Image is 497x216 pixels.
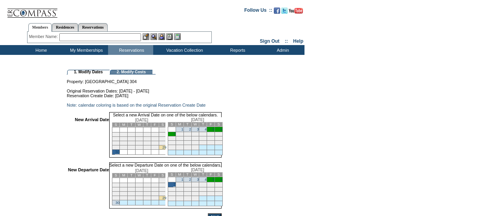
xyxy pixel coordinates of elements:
[151,145,159,150] td: 28
[136,145,143,150] td: 26
[159,192,167,196] td: 22
[143,145,151,150] td: 27
[159,187,167,192] td: 15
[260,38,279,44] a: Sign Out
[153,45,214,55] td: Vacation Collection
[199,136,207,141] td: 18
[128,133,136,137] td: 4
[120,192,128,196] td: 17
[176,132,183,136] td: 8
[197,178,199,182] a: 3
[159,173,167,178] td: S
[168,187,176,192] td: 14
[128,192,136,196] td: 18
[191,122,199,127] td: W
[109,112,222,117] td: Select a new Arrival Date on one of the below calendars.
[78,23,108,31] a: Reservations
[128,187,136,192] td: 11
[205,178,207,182] a: 4
[207,172,215,177] td: F
[112,123,120,127] td: S
[151,192,159,196] td: 21
[191,196,199,201] td: 31
[108,45,153,55] td: Reservations
[150,33,157,40] img: View
[7,2,58,18] img: Compass Home
[120,187,128,192] td: 10
[168,136,176,141] td: 14
[143,192,151,196] td: 20
[151,187,159,192] td: 14
[151,141,159,145] td: 21
[18,45,63,55] td: Home
[158,33,165,40] img: Impersonate
[120,183,128,187] td: 3
[214,45,259,55] td: Reports
[135,168,149,173] span: [DATE]
[197,127,199,131] a: 3
[67,84,222,93] td: Original Reservation Dates: [DATE] - [DATE]
[199,187,207,192] td: 18
[207,136,215,141] td: 19
[128,173,136,178] td: T
[183,145,191,150] td: 30
[52,23,78,31] a: Residences
[215,122,223,127] td: S
[215,187,223,192] td: 20
[112,133,120,137] td: 2
[112,137,120,141] td: 9
[183,132,191,136] td: 9
[274,7,280,14] img: Become our fan on Facebook
[220,127,222,131] a: 6
[215,172,223,177] td: S
[174,132,176,136] a: 7
[191,136,199,141] td: 17
[189,127,191,131] a: 2
[112,145,120,150] td: 23
[112,187,120,192] td: 9
[213,127,215,131] a: 5
[191,117,204,122] span: [DATE]
[168,196,176,201] td: 28
[151,137,159,141] td: 14
[151,183,159,187] td: 7
[220,178,222,182] a: 6
[67,103,222,107] td: Note: calendar coloring is based on the original Reservation Create Date
[183,182,191,187] td: 9
[120,123,128,127] td: M
[162,196,166,200] a: 29
[143,133,151,137] td: 6
[159,183,167,187] td: 8
[120,133,128,137] td: 3
[189,178,191,182] a: 2
[176,122,183,127] td: M
[143,183,151,187] td: 6
[215,132,223,136] td: 13
[199,141,207,145] td: 25
[191,167,204,172] span: [DATE]
[199,132,207,136] td: 11
[136,133,143,137] td: 5
[176,145,183,150] td: 29
[215,141,223,145] td: 27
[191,182,199,187] td: 10
[28,23,52,32] a: Members
[168,172,176,177] td: S
[166,33,173,40] img: Reservations
[136,187,143,192] td: 12
[136,183,143,187] td: 5
[207,187,215,192] td: 19
[120,173,128,178] td: M
[176,182,183,187] td: 8
[215,182,223,187] td: 13
[168,141,176,145] td: 21
[120,145,128,150] td: 24
[181,127,183,131] a: 1
[115,150,120,154] a: 30
[143,173,151,178] td: T
[176,136,183,141] td: 15
[183,172,191,177] td: T
[159,178,167,183] td: 1
[215,136,223,141] td: 20
[68,117,109,158] td: New Arrival Date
